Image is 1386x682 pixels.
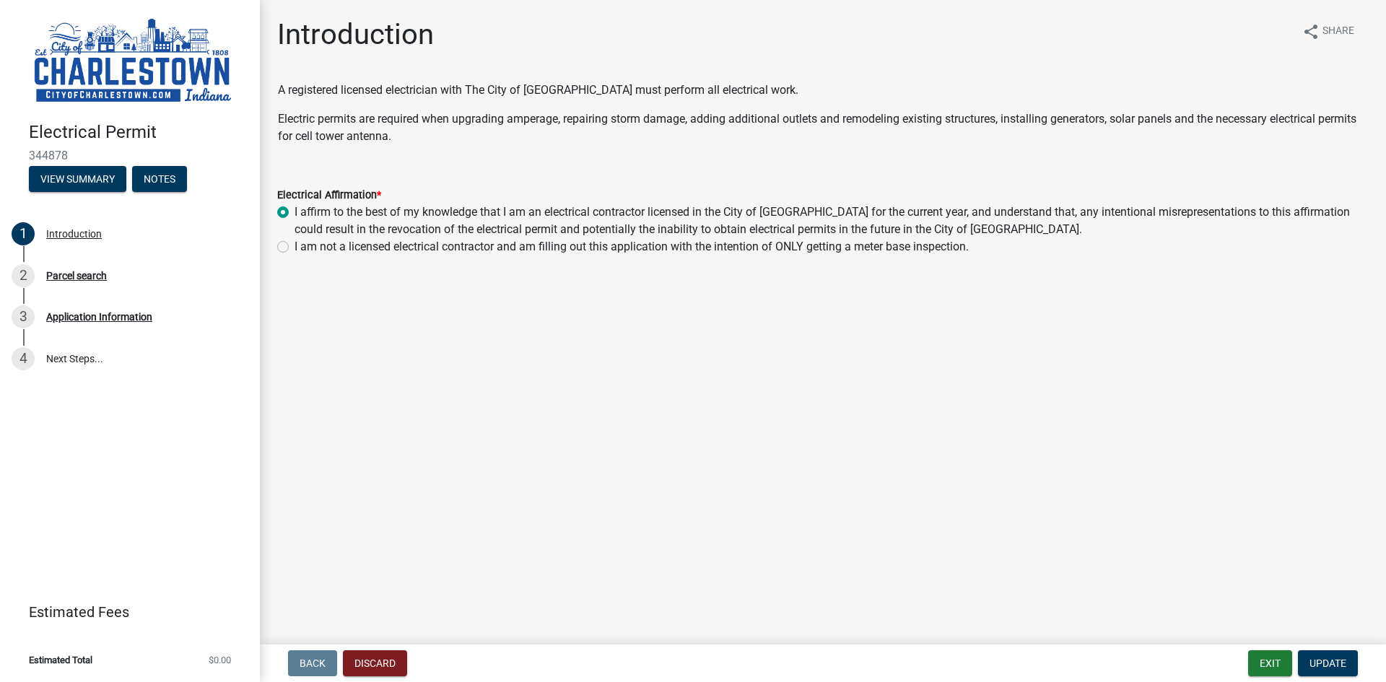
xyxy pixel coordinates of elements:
button: Exit [1248,650,1292,676]
i: share [1302,23,1320,40]
wm-modal-confirm: Summary [29,174,126,185]
button: View Summary [29,166,126,192]
h1: Introduction [277,17,434,52]
p: Electric permits are required when upgrading amperage, repairing storm damage, adding additional ... [278,110,1368,145]
a: Estimated Fees [12,598,237,626]
div: 3 [12,305,35,328]
p: A registered licensed electrician with The City of [GEOGRAPHIC_DATA] must perform all electrical ... [278,82,1368,99]
span: Share [1322,23,1354,40]
div: 2 [12,264,35,287]
div: 4 [12,347,35,370]
div: Introduction [46,229,102,239]
img: City of Charlestown, Indiana [29,15,237,107]
wm-modal-confirm: Notes [132,174,187,185]
div: Application Information [46,312,152,322]
span: Estimated Total [29,655,92,665]
label: I am not a licensed electrical contractor and am filling out this application with the intention ... [295,238,969,255]
h4: Electrical Permit [29,122,248,143]
div: Parcel search [46,271,107,281]
span: Back [300,657,326,669]
div: 1 [12,222,35,245]
button: shareShare [1291,17,1366,45]
button: Discard [343,650,407,676]
button: Update [1298,650,1358,676]
span: 344878 [29,149,231,162]
label: Electrical Affirmation [277,191,381,201]
button: Notes [132,166,187,192]
button: Back [288,650,337,676]
span: Update [1309,657,1346,669]
span: $0.00 [209,655,231,665]
label: I affirm to the best of my knowledge that I am an electrical contractor licensed in the City of [... [295,204,1369,238]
